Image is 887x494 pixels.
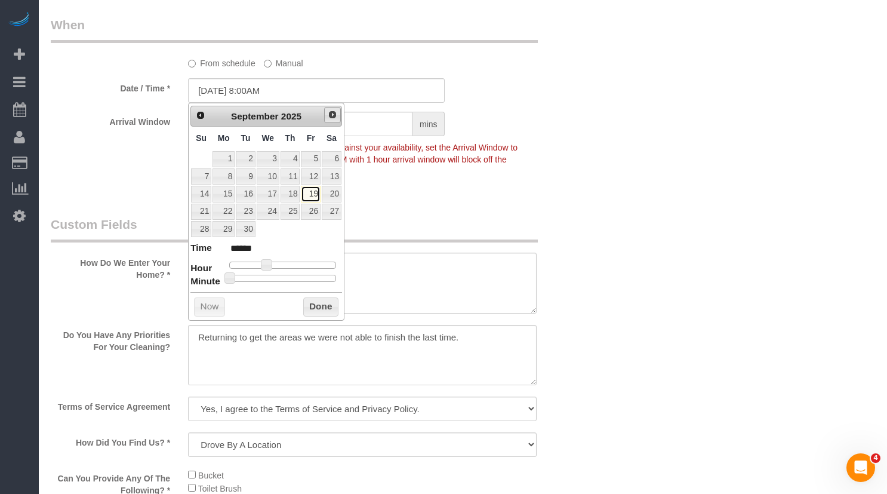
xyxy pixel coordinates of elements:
a: 19 [301,186,320,202]
span: Thursday [285,133,295,143]
a: 1 [212,151,235,167]
a: Prev [192,108,209,124]
span: Tuesday [241,133,251,143]
a: 21 [191,204,211,220]
span: 4 [871,453,880,463]
span: Wednesday [261,133,274,143]
legend: Custom Fields [51,216,538,243]
span: Next [328,110,337,119]
label: How Did You Find Us? * [42,432,179,449]
span: Toilet Brush [198,484,242,493]
span: 2025 [281,111,301,121]
a: 17 [257,186,279,202]
a: 5 [301,151,320,167]
span: Saturday [327,133,337,143]
a: 10 [257,168,279,185]
span: Monday [218,133,230,143]
button: Done [303,297,338,317]
legend: When [51,16,538,43]
a: 8 [212,168,235,185]
a: 15 [212,186,235,202]
a: 13 [322,168,341,185]
a: 20 [322,186,341,202]
label: Do You Have Any Priorities For Your Cleaning? [42,325,179,353]
a: 4 [281,151,300,167]
label: Arrival Window [42,112,179,128]
iframe: Intercom live chat [846,453,875,482]
label: From schedule [188,53,255,69]
a: 26 [301,204,320,220]
label: Manual [264,53,303,69]
a: 3 [257,151,279,167]
span: Bucket [198,471,224,480]
a: 18 [281,186,300,202]
label: Terms of Service Agreement [42,397,179,413]
a: 30 [236,221,255,237]
input: MM/DD/YYYY HH:MM [188,78,445,103]
a: Next [324,107,341,124]
span: September [231,111,279,121]
a: 25 [281,204,300,220]
a: 16 [236,186,255,202]
a: 27 [322,204,341,220]
span: Prev [196,111,205,120]
a: 6 [322,151,341,167]
button: Now [194,297,224,317]
span: Sunday [196,133,207,143]
span: To make this booking count against your availability, set the Arrival Window to match a spot on y... [188,143,518,176]
label: How Do We Enter Your Home? * [42,253,179,281]
a: 28 [191,221,211,237]
dt: Time [190,241,212,256]
span: Friday [307,133,315,143]
a: 7 [191,168,211,185]
span: mins [412,112,445,136]
dt: Hour [190,262,212,277]
a: 2 [236,151,255,167]
a: 12 [301,168,320,185]
a: 14 [191,186,211,202]
input: From schedule [188,60,196,67]
input: Manual [264,60,272,67]
a: 22 [212,204,235,220]
a: 11 [281,168,300,185]
img: Automaid Logo [7,12,31,29]
a: 9 [236,168,255,185]
label: Date / Time * [42,78,179,94]
a: 24 [257,204,279,220]
a: 29 [212,221,235,237]
a: 23 [236,204,255,220]
dt: Minute [190,275,220,290]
